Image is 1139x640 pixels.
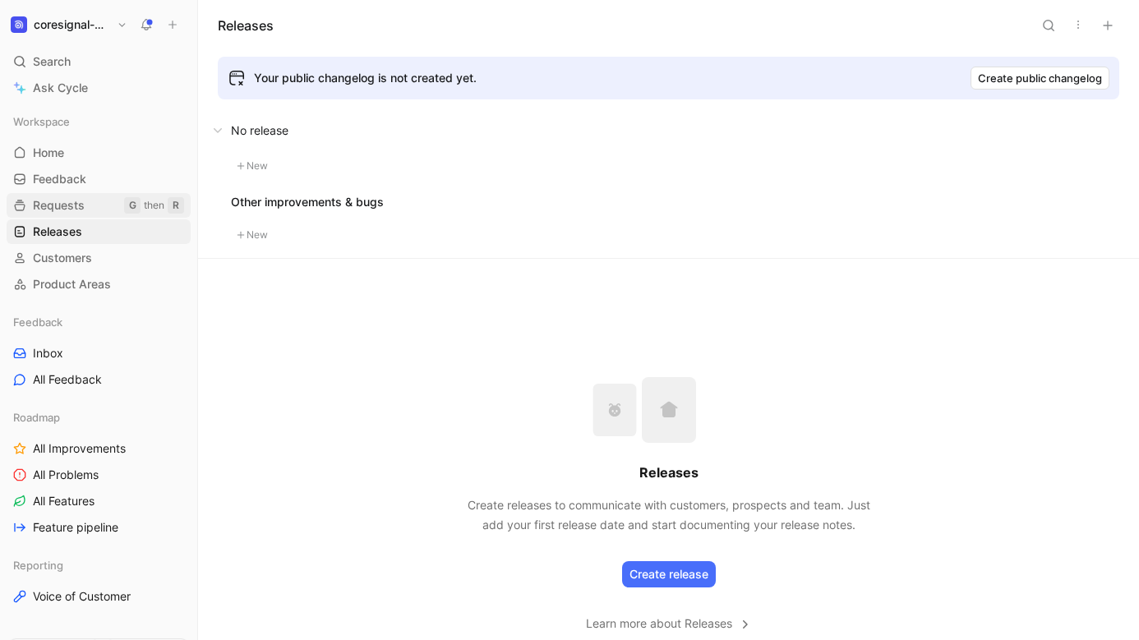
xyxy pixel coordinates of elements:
[33,345,63,361] span: Inbox
[7,272,191,297] a: Product Areas
[33,171,86,187] span: Feedback
[7,367,191,392] a: All Feedback
[13,113,70,130] span: Workspace
[13,557,63,573] span: Reporting
[7,405,191,540] div: RoadmapAll ImprovementsAll ProblemsAll FeaturesFeature pipeline
[34,17,110,32] h1: coresignal-playground
[33,276,111,292] span: Product Areas
[7,405,191,430] div: Roadmap
[7,193,191,218] a: RequestsGthenR
[33,493,95,509] span: All Features
[7,553,191,609] div: ReportingVoice of Customer
[33,78,88,98] span: Ask Cycle
[254,68,477,88] div: Your public changelog is not created yet.
[33,52,71,71] span: Search
[7,489,191,513] a: All Features
[7,246,191,270] a: Customers
[622,561,716,587] button: Create release
[124,197,141,214] div: G
[231,225,274,245] button: New
[639,463,699,482] h2: Releases
[144,197,164,214] div: then
[7,310,191,392] div: FeedbackInboxAll Feedback
[7,310,191,334] div: Feedback
[33,250,92,266] span: Customers
[33,371,102,388] span: All Feedback
[13,409,60,426] span: Roadmap
[33,519,118,536] span: Feature pipeline
[7,76,191,100] a: Ask Cycle
[7,219,191,244] a: Releases
[11,16,27,33] img: coresignal-playground
[586,614,752,633] a: Learn more about Releases
[7,463,191,487] a: All Problems
[7,49,191,74] div: Search
[231,192,1126,212] div: Other improvements & bugs
[33,440,126,457] span: All Improvements
[7,553,191,578] div: Reporting
[7,167,191,191] a: Feedback
[7,109,191,134] div: Workspace
[33,197,85,214] span: Requests
[7,341,191,366] a: Inbox
[7,515,191,540] a: Feature pipeline
[7,140,191,165] a: Home
[971,67,1109,90] button: Create public changelog
[7,13,131,36] button: coresignal-playgroundcoresignal-playground
[33,467,99,483] span: All Problems
[218,16,274,35] h1: Releases
[7,436,191,461] a: All Improvements
[168,197,184,214] div: R
[33,588,131,605] span: Voice of Customer
[463,495,874,535] p: Create releases to communicate with customers, prospects and team. Just add your first release da...
[33,223,82,240] span: Releases
[33,145,64,161] span: Home
[13,314,62,330] span: Feedback
[7,584,191,609] a: Voice of Customer
[231,156,274,176] button: New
